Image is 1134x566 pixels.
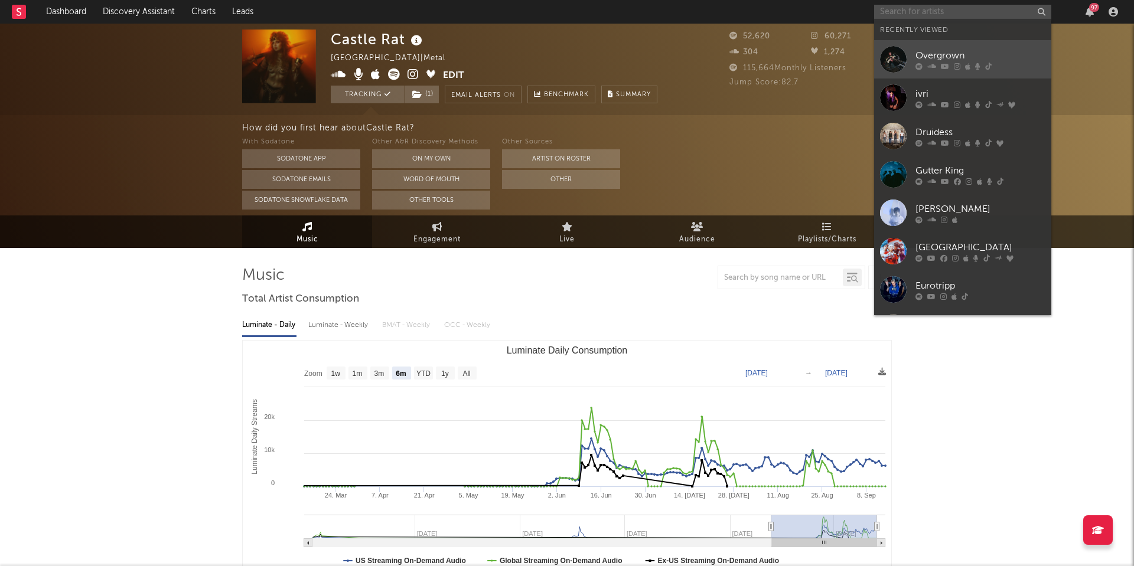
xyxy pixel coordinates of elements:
text: Ex-US Streaming On-Demand Audio [658,557,780,565]
input: Search for artists [874,5,1051,19]
text: 6m [396,369,406,378]
text: 24. Mar [325,492,347,499]
a: Eurotripp [874,270,1051,309]
a: Makeout Reef [874,309,1051,347]
div: Luminate - Weekly [308,315,370,335]
div: Eurotripp [915,279,1045,293]
text: All [462,369,470,378]
a: Music [242,215,372,248]
text: 20k [264,413,275,420]
em: On [504,92,515,99]
span: Jump Score: 82.7 [729,78,799,86]
text: Zoom [304,369,322,378]
a: Live [502,215,632,248]
span: Live [559,233,575,247]
button: Tracking [331,86,405,103]
text: 0 [271,479,275,486]
span: Engagement [413,233,461,247]
div: Overgrown [915,48,1045,63]
div: ivri [915,87,1045,101]
a: Audience [632,215,762,248]
div: Luminate - Daily [242,315,296,335]
button: Edit [443,68,464,83]
text: 21. Apr [414,492,435,499]
div: [GEOGRAPHIC_DATA] [915,240,1045,254]
button: Sodatone Emails [242,170,360,189]
a: ivri [874,78,1051,117]
div: Other Sources [502,135,620,149]
span: 304 [729,48,758,56]
text: 3m [374,369,384,378]
a: [GEOGRAPHIC_DATA] [874,232,1051,270]
button: (1) [405,86,439,103]
span: Benchmark [544,88,589,102]
button: Other [502,170,620,189]
text: [DATE] [745,369,768,377]
text: 7. Apr [372,492,389,499]
text: US Streaming On-Demand Audio [356,557,466,565]
button: Sodatone Snowflake Data [242,191,360,210]
div: Castle Rat [331,30,425,49]
text: 10k [264,446,275,453]
button: 97 [1086,7,1094,17]
button: Other Tools [372,191,490,210]
div: Druidess [915,125,1045,139]
text: 30. Jun [635,492,656,499]
span: 60,271 [811,32,851,40]
div: [PERSON_NAME] [915,202,1045,216]
span: Audience [679,233,715,247]
text: 8. Sep [857,492,876,499]
button: Word Of Mouth [372,170,490,189]
text: [DATE] [825,369,848,377]
text: 1y [441,369,449,378]
div: [GEOGRAPHIC_DATA] | Metal [331,51,459,66]
span: 52,620 [729,32,770,40]
span: ( 1 ) [405,86,439,103]
span: Total Artist Consumption [242,292,359,306]
span: Playlists/Charts [798,233,856,247]
span: 115,664 Monthly Listeners [729,64,846,72]
a: Engagement [372,215,502,248]
a: Overgrown [874,40,1051,78]
div: With Sodatone [242,135,360,149]
div: Gutter King [915,163,1045,178]
a: Gutter King [874,155,1051,194]
span: Summary [616,91,651,98]
button: Sodatone App [242,149,360,168]
a: Playlists/Charts [762,215,892,248]
text: 28. [DATE] [718,492,750,499]
text: 11. Aug [767,492,789,499]
text: 25. Aug [811,492,833,499]
text: 16. Jun [591,492,612,499]
text: Luminate Daily Consumption [507,345,628,355]
text: YTD [416,369,431,378]
a: Benchmark [527,86,595,103]
div: 97 [1089,3,1099,12]
input: Search by song name or URL [718,273,843,283]
a: [PERSON_NAME] [874,194,1051,232]
div: Other A&R Discovery Methods [372,135,490,149]
text: 1w [331,369,341,378]
button: Email AlertsOn [445,86,522,103]
a: Druidess [874,117,1051,155]
div: How did you first hear about Castle Rat ? [242,121,1134,135]
button: On My Own [372,149,490,168]
button: Summary [601,86,657,103]
text: Global Streaming On-Demand Audio [500,557,623,565]
button: Artist on Roster [502,149,620,168]
div: Recently Viewed [880,23,1045,37]
span: Music [296,233,318,247]
text: 5. May [459,492,479,499]
span: 1,274 [811,48,845,56]
text: 2. Jun [548,492,566,499]
text: → [805,369,812,377]
text: 1m [353,369,363,378]
text: 14. [DATE] [674,492,705,499]
text: Luminate Daily Streams [250,399,259,474]
text: 19. May [501,492,524,499]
